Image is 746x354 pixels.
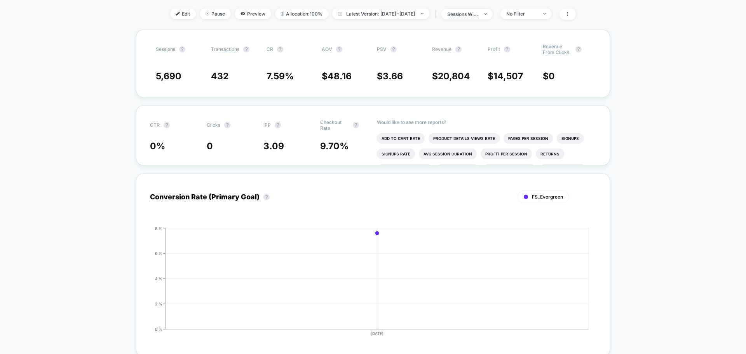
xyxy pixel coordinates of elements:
span: 5,690 [156,71,181,82]
span: Clicks [207,122,220,128]
li: Subscriptions [437,164,479,175]
p: Would like to see more reports? [377,119,596,125]
li: Signups [557,133,584,144]
div: sessions with impression [447,11,478,17]
li: Returns [536,148,564,159]
span: Revenue [432,46,451,52]
button: ? [504,46,510,52]
span: AOV [322,46,332,52]
span: $ [377,71,403,82]
span: $ [322,71,352,82]
img: edit [176,12,180,16]
button: ? [179,46,185,52]
li: Returns Per Session [377,164,433,175]
img: end [421,13,424,14]
span: Transactions [211,46,239,52]
tspan: 4 % [155,276,162,281]
button: ? [455,46,462,52]
button: ? [164,122,170,128]
span: 432 [211,71,228,82]
span: 20,804 [438,71,470,82]
span: Profit [488,46,500,52]
li: Product Details Views Rate [429,133,500,144]
tspan: 2 % [155,301,162,306]
span: 9.70 % [320,141,349,152]
tspan: 8 % [155,226,162,230]
span: 48.16 [328,71,352,82]
span: 7.59 % [267,71,294,82]
img: end [543,13,546,14]
img: rebalance [281,12,284,16]
span: 14,507 [493,71,523,82]
li: Plp Select Sahde [540,164,587,175]
span: CTR [150,122,160,128]
img: end [206,12,209,16]
li: Add To Cart Rate [377,133,425,144]
tspan: 6 % [155,251,162,255]
div: No Filter [506,11,537,17]
li: Pages Per Session [504,133,553,144]
span: Sessions [156,46,175,52]
span: Edit [170,9,196,19]
button: ? [353,122,359,128]
span: | [433,9,441,20]
li: Subscriptions Rate [483,164,536,175]
span: CR [267,46,273,52]
span: $ [432,71,470,82]
span: Allocation: 100% [275,9,328,19]
button: ? [390,46,397,52]
button: ? [275,122,281,128]
span: Latest Version: [DATE] - [DATE] [332,9,429,19]
span: Pause [200,9,231,19]
tspan: [DATE] [371,331,383,336]
button: ? [263,194,270,200]
span: Checkout Rate [320,119,349,131]
button: ? [277,46,283,52]
li: Signups Rate [377,148,415,159]
span: 3.66 [383,71,403,82]
button: ? [243,46,249,52]
img: end [484,13,487,15]
span: 0 % [150,141,165,152]
button: ? [224,122,230,128]
button: ? [575,46,582,52]
img: calendar [338,12,342,16]
span: Revenue From Clicks [543,44,572,55]
li: Profit Per Session [481,148,532,159]
span: 0 [549,71,555,82]
span: FS_Evergreen [532,194,563,200]
span: 0 [207,141,213,152]
span: IPP [263,122,271,128]
span: 3.09 [263,141,284,152]
span: PSV [377,46,387,52]
span: Preview [235,9,271,19]
div: CONVERSION_RATE [142,226,588,343]
span: $ [543,71,555,82]
tspan: 0 % [155,326,162,331]
li: Avg Session Duration [419,148,477,159]
button: ? [336,46,342,52]
span: $ [488,71,523,82]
